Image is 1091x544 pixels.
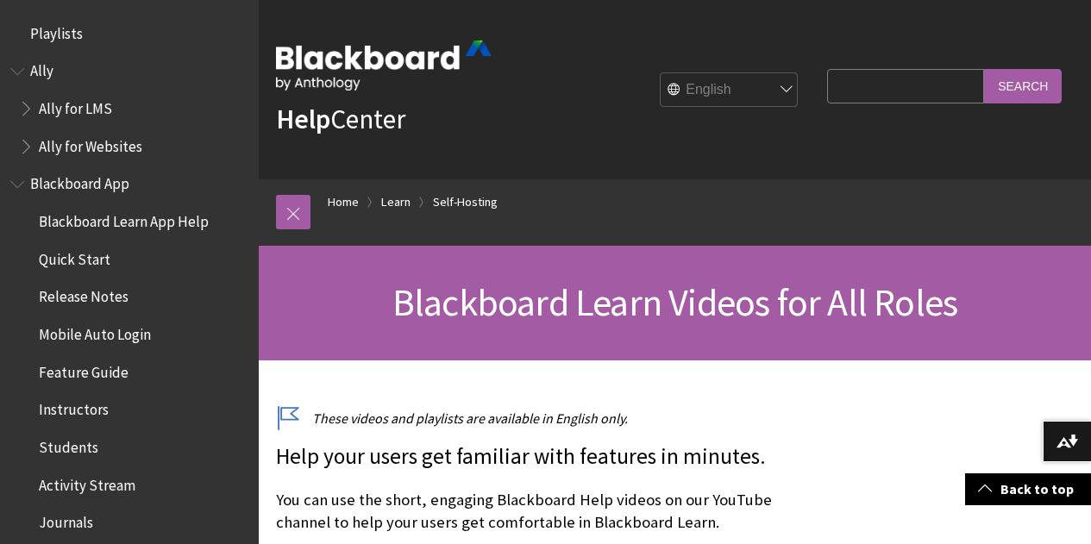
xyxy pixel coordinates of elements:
span: Ally [30,57,53,80]
nav: Book outline for Playlists [10,19,248,48]
span: Release Notes [39,283,129,306]
p: You can use the short, engaging Blackboard Help videos on our YouTube channel to help your users ... [276,489,818,534]
a: HelpCenter [276,102,405,136]
span: Activity Stream [39,471,135,494]
p: Help your users get familiar with features in minutes. [276,441,818,472]
strong: Help [276,102,330,136]
span: Feature Guide [39,358,129,381]
nav: Book outline for Anthology Ally Help [10,57,248,161]
span: Blackboard Learn Videos for All Roles [392,278,957,326]
span: Mobile Auto Login [39,320,151,343]
span: Quick Start [39,245,110,268]
span: Ally for Websites [39,132,142,155]
span: Journals [39,509,93,532]
input: Search [984,69,1062,103]
span: Students [39,433,98,456]
img: Blackboard by Anthology [276,41,492,91]
span: Blackboard Learn App Help [39,207,209,230]
a: Back to top [965,473,1091,505]
a: Home [328,191,359,213]
span: Playlists [30,19,83,42]
select: Site Language Selector [661,73,799,108]
span: Blackboard App [30,170,129,193]
span: Ally for LMS [39,94,112,117]
span: Instructors [39,396,109,419]
a: Learn [381,191,411,213]
a: Self-Hosting [433,191,498,213]
p: These videos and playlists are available in English only. [276,409,818,428]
